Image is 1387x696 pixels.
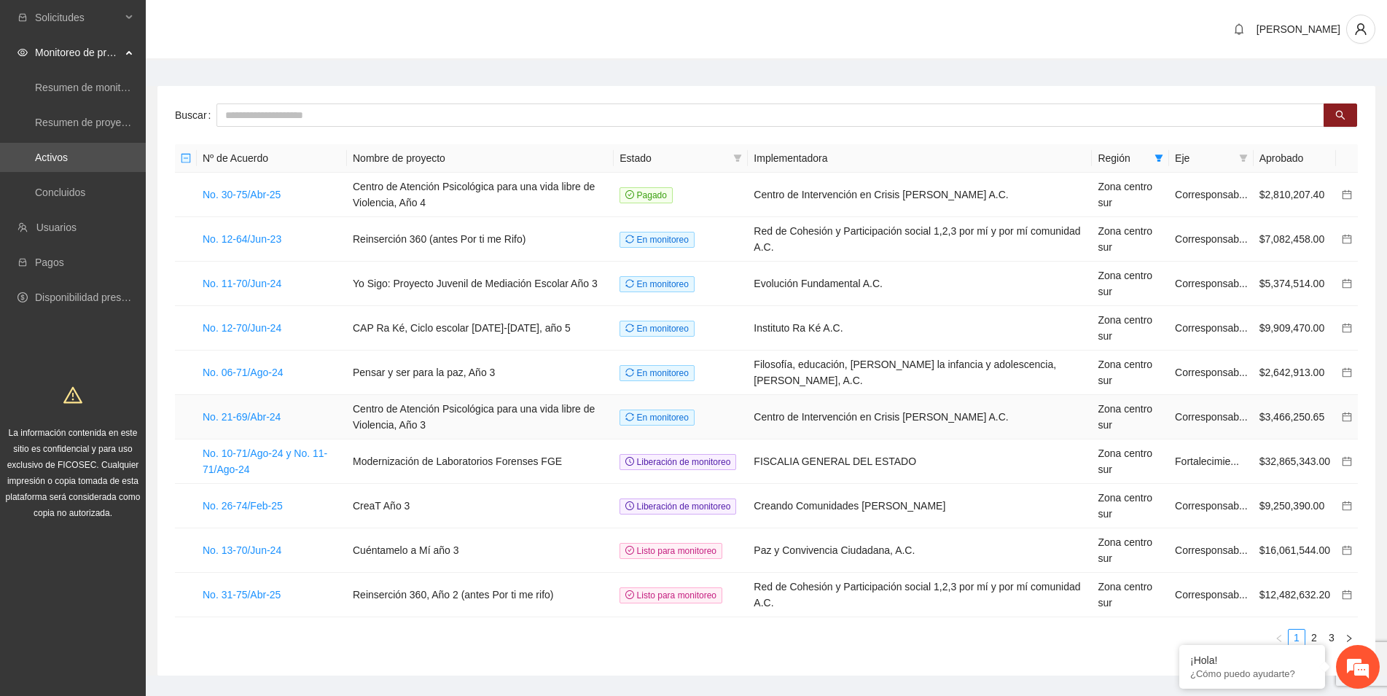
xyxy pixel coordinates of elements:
[1306,630,1322,646] a: 2
[347,439,614,484] td: Modernización de Laboratorios Forenses FGE
[1227,17,1251,41] button: bell
[620,498,736,515] span: Liberación de monitoreo
[1175,411,1248,423] span: Corresponsab...
[1154,154,1163,163] span: filter
[1342,234,1352,244] span: calendar
[35,117,191,128] a: Resumen de proyectos aprobados
[35,3,121,32] span: Solicitudes
[1190,668,1314,679] p: ¿Cómo puedo ayudarte?
[347,484,614,528] td: CreaT Año 3
[1345,634,1353,643] span: right
[35,152,68,163] a: Activos
[347,351,614,395] td: Pensar y ser para la paz, Año 3
[1342,278,1352,289] span: calendar
[203,189,281,200] a: No. 30-75/Abr-25
[1346,15,1375,44] button: user
[1324,630,1340,646] a: 3
[620,276,695,292] span: En monitoreo
[1257,23,1340,35] span: [PERSON_NAME]
[748,573,1092,617] td: Red de Cohesión y Participación social 1,2,3 por mí y por mí comunidad A.C.
[620,410,695,426] span: En monitoreo
[1305,629,1323,646] li: 2
[1275,634,1284,643] span: left
[1342,544,1352,556] a: calendar
[625,368,634,377] span: sync
[203,233,281,245] a: No. 12-64/Jun-23
[1092,439,1169,484] td: Zona centro sur
[1340,629,1358,646] li: Next Page
[1342,233,1352,245] a: calendar
[1342,412,1352,422] span: calendar
[35,82,141,93] a: Resumen de monitoreo
[1342,189,1352,200] a: calendar
[1324,103,1357,127] button: search
[1175,544,1248,556] span: Corresponsab...
[1254,144,1336,173] th: Aprobado
[625,412,634,421] span: sync
[1254,484,1336,528] td: $9,250,390.00
[620,454,736,470] span: Liberación de monitoreo
[1342,501,1352,511] span: calendar
[730,147,745,169] span: filter
[748,306,1092,351] td: Instituto Ra Ké A.C.
[1236,147,1251,169] span: filter
[6,428,141,518] span: La información contenida en este sitio es confidencial y para uso exclusivo de FICOSEC. Cualquier...
[1175,589,1248,601] span: Corresponsab...
[625,501,634,510] span: clock-circle
[1254,573,1336,617] td: $12,482,632.20
[620,150,727,166] span: Estado
[748,439,1092,484] td: FISCALIA GENERAL DEL ESTADO
[1092,484,1169,528] td: Zona centro sur
[1175,455,1239,467] span: Fortalecimie...
[1092,217,1169,262] td: Zona centro sur
[17,47,28,58] span: eye
[203,411,281,423] a: No. 21-69/Abr-24
[36,222,77,233] a: Usuarios
[1342,189,1352,200] span: calendar
[748,395,1092,439] td: Centro de Intervención en Crisis [PERSON_NAME] A.C.
[620,365,695,381] span: En monitoreo
[620,587,722,603] span: Listo para monitoreo
[1175,189,1248,200] span: Corresponsab...
[347,395,614,439] td: Centro de Atención Psicológica para una vida libre de Violencia, Año 3
[203,278,281,289] a: No. 11-70/Jun-24
[63,386,82,404] span: warning
[1098,150,1149,166] span: Región
[625,190,634,199] span: check-circle
[748,484,1092,528] td: Creando Comunidades [PERSON_NAME]
[35,187,85,198] a: Concluidos
[1270,629,1288,646] li: Previous Page
[1323,629,1340,646] li: 3
[1254,173,1336,217] td: $2,810,207.40
[1175,500,1248,512] span: Corresponsab...
[347,144,614,173] th: Nombre de proyecto
[620,232,695,248] span: En monitoreo
[1092,262,1169,306] td: Zona centro sur
[620,321,695,337] span: En monitoreo
[203,544,281,556] a: No. 13-70/Jun-24
[1342,323,1352,333] span: calendar
[1254,528,1336,573] td: $16,061,544.00
[1289,630,1305,646] a: 1
[625,279,634,288] span: sync
[175,103,216,127] label: Buscar
[625,457,634,466] span: clock-circle
[1190,654,1314,666] div: ¡Hola!
[1254,395,1336,439] td: $3,466,250.65
[1239,154,1248,163] span: filter
[347,306,614,351] td: CAP Ra Ké, Ciclo escolar [DATE]-[DATE], año 5
[197,144,347,173] th: Nº de Acuerdo
[1254,262,1336,306] td: $5,374,514.00
[1175,278,1248,289] span: Corresponsab...
[1342,322,1352,334] a: calendar
[1342,589,1352,601] a: calendar
[1152,147,1166,169] span: filter
[625,546,634,555] span: check-circle
[203,500,283,512] a: No. 26-74/Feb-25
[1092,173,1169,217] td: Zona centro sur
[1092,528,1169,573] td: Zona centro sur
[347,573,614,617] td: Reinserción 360, Año 2 (antes Por ti me rifo)
[203,589,281,601] a: No. 31-75/Abr-25
[1342,590,1352,600] span: calendar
